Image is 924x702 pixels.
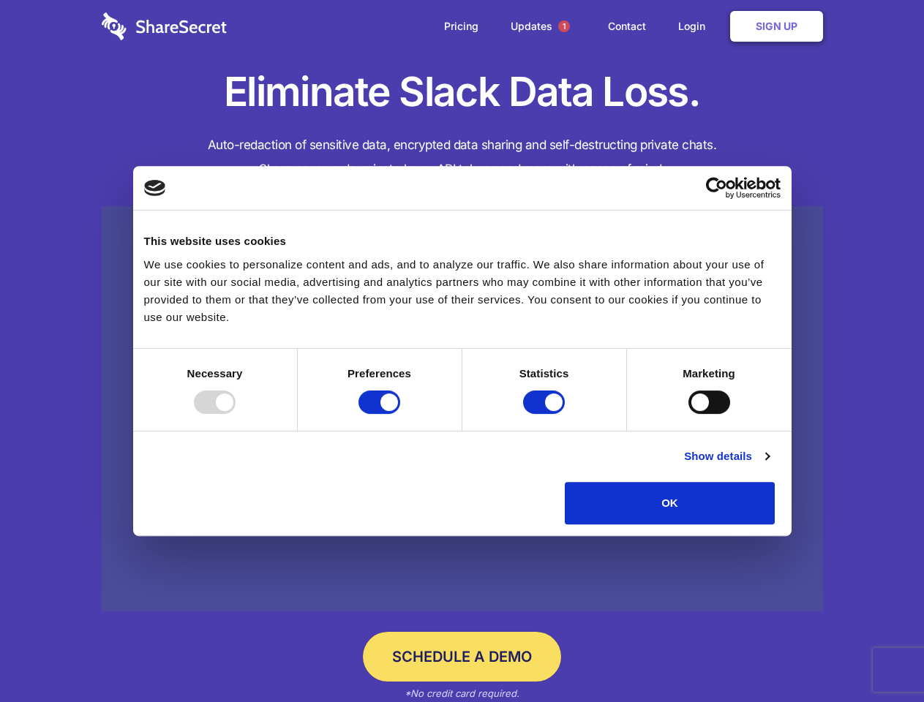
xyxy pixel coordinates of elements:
h4: Auto-redaction of sensitive data, encrypted data sharing and self-destructing private chats. Shar... [102,133,823,181]
em: *No credit card required. [405,687,519,699]
strong: Necessary [187,367,243,380]
a: Show details [684,448,769,465]
div: We use cookies to personalize content and ads, and to analyze our traffic. We also share informat... [144,256,781,326]
a: Schedule a Demo [363,632,561,682]
strong: Preferences [348,367,411,380]
img: logo [144,180,166,196]
h1: Eliminate Slack Data Loss. [102,66,823,118]
a: Login [664,4,727,49]
a: Contact [593,4,661,49]
a: Usercentrics Cookiebot - opens in a new window [653,177,781,199]
button: OK [565,482,775,524]
strong: Statistics [519,367,569,380]
div: This website uses cookies [144,233,781,250]
span: 1 [558,20,570,32]
strong: Marketing [683,367,735,380]
a: Pricing [429,4,493,49]
a: Sign Up [730,11,823,42]
a: Wistia video thumbnail [102,206,823,612]
img: logo-wordmark-white-trans-d4663122ce5f474addd5e946df7df03e33cb6a1c49d2221995e7729f52c070b2.svg [102,12,227,40]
